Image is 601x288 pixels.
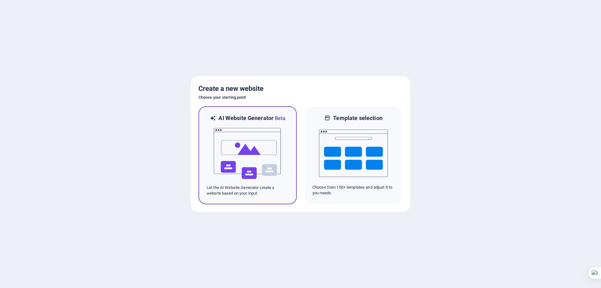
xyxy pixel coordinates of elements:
div: Template selectionChoose from 150+ templates and adjust it to you needs. [304,106,403,204]
div: AI Website GeneratorBetaaiLet the AI Website Generator create a website based on your input. [198,106,297,204]
img: ai [213,122,282,185]
h6: Choose your starting point [198,94,403,101]
h6: AI Website Generator [218,114,285,122]
p: Let the AI Website Generator create a website based on your input. [207,185,289,196]
span: Beta [274,115,285,121]
p: Choose from 150+ templates and adjust it to you needs. [312,185,394,196]
h5: Create a new website [198,84,403,94]
h6: Template selection [333,114,382,122]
